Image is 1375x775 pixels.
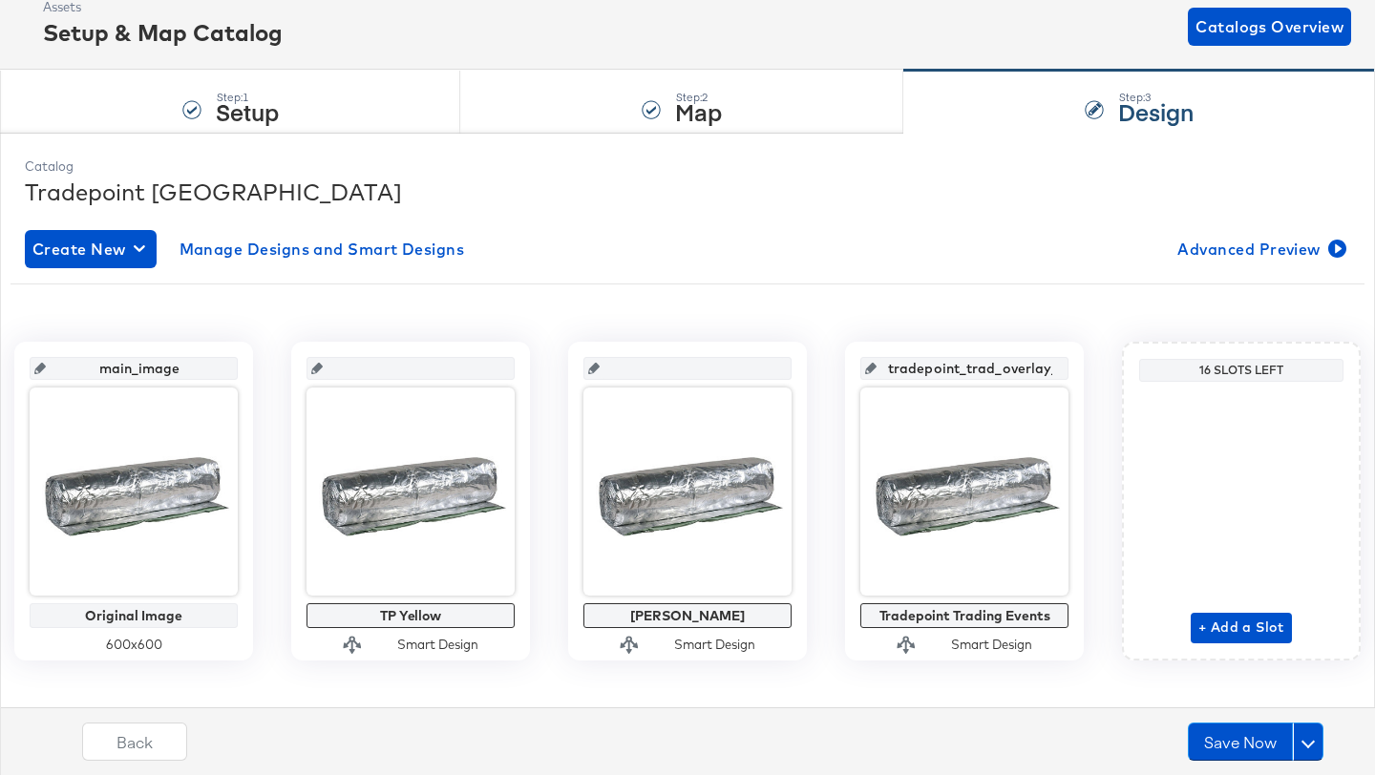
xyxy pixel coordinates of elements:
[43,16,283,49] div: Setup & Map Catalog
[675,95,722,127] strong: Map
[1198,616,1284,639] span: + Add a Slot
[34,608,233,623] div: Original Image
[25,176,1350,208] div: Tradepoint [GEOGRAPHIC_DATA]
[1195,13,1343,40] span: Catalogs Overview
[25,230,157,268] button: Create New
[216,91,279,104] div: Step: 1
[180,236,465,262] span: Manage Designs and Smart Designs
[1191,613,1292,643] button: + Add a Slot
[216,95,279,127] strong: Setup
[1188,8,1351,46] button: Catalogs Overview
[1144,363,1339,378] div: 16 Slots Left
[32,236,149,262] span: Create New
[674,636,755,654] div: Smart Design
[1177,236,1343,262] span: Advanced Preview
[1118,91,1194,104] div: Step: 3
[397,636,478,654] div: Smart Design
[25,157,1350,176] div: Catalog
[311,608,510,623] div: TP Yellow
[1118,95,1194,127] strong: Design
[865,608,1064,623] div: Tradepoint Trading Events
[588,608,787,623] div: [PERSON_NAME]
[82,723,187,761] button: Back
[675,91,722,104] div: Step: 2
[1188,723,1293,761] button: Save Now
[951,636,1032,654] div: Smart Design
[1170,230,1350,268] button: Advanced Preview
[30,636,238,654] div: 600 x 600
[172,230,473,268] button: Manage Designs and Smart Designs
